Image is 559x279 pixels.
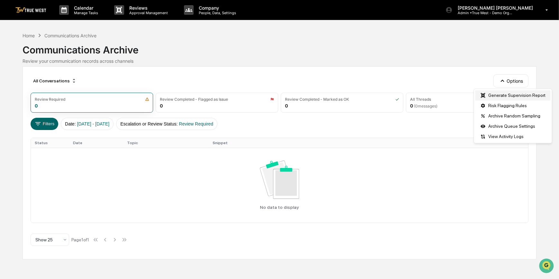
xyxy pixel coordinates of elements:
[410,103,437,108] div: 0
[116,118,217,130] button: Escalation or Review Status:Review Required
[124,5,171,11] p: Reviews
[179,121,213,126] span: Review Required
[270,97,274,101] img: icon
[53,81,80,88] span: Attestations
[475,111,551,121] div: Archive Random Sampling
[260,161,299,199] img: No data available
[260,205,299,210] p: No data to display
[44,79,82,90] a: 🗄️Attestations
[6,82,12,87] div: 🖐️
[474,88,552,143] div: Options
[69,5,101,11] p: Calendar
[124,11,171,15] p: Approval Management
[285,97,349,102] div: Review Completed - Marked as OK
[145,97,149,101] img: icon
[31,76,79,86] div: All Conversations
[13,93,41,100] span: Data Lookup
[22,56,81,61] div: We're available if you need us!
[47,82,52,87] div: 🗄️
[410,97,431,102] div: All Threads
[453,5,536,11] p: [PERSON_NAME] [PERSON_NAME]
[475,121,551,131] div: Archive Queue Settings
[493,74,528,87] button: Options
[160,103,163,108] div: 0
[23,58,537,64] div: Review your communication records across channels
[395,97,399,101] img: icon
[194,5,239,11] p: Company
[194,11,239,15] p: People, Data, Settings
[64,109,78,114] span: Pylon
[69,11,101,15] p: Manage Tasks
[72,237,89,242] div: Page 1 of 1
[15,7,46,13] img: logo
[209,138,528,148] th: Snippet
[61,118,114,130] button: Date:[DATE] - [DATE]
[23,39,537,56] div: Communications Archive
[35,97,66,102] div: Review Required
[31,138,69,148] th: Status
[31,118,59,130] button: Filters
[538,258,556,275] iframe: Open customer support
[6,49,18,61] img: 1746055101610-c473b297-6a78-478c-a979-82029cc54cd1
[23,33,35,38] div: Home
[6,94,12,99] div: 🔎
[77,121,110,126] span: [DATE] - [DATE]
[44,33,96,38] div: Communications Archive
[453,11,512,15] p: Admin • True West - Demo Organization
[4,91,43,102] a: 🔎Data Lookup
[45,109,78,114] a: Powered byPylon
[4,79,44,90] a: 🖐️Preclearance
[6,14,117,24] p: How can we help?
[109,51,117,59] button: Start new chat
[123,138,208,148] th: Topic
[13,81,41,88] span: Preclearance
[475,131,551,142] div: View Activity Logs
[160,97,228,102] div: Review Completed - Flagged as Issue
[414,104,437,108] span: ( 0 messages)
[35,103,38,108] div: 0
[285,103,288,108] div: 0
[69,138,123,148] th: Date
[22,49,105,56] div: Start new chat
[475,90,551,100] div: Generate Supervision Report
[475,100,551,111] div: Risk Flagging Rules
